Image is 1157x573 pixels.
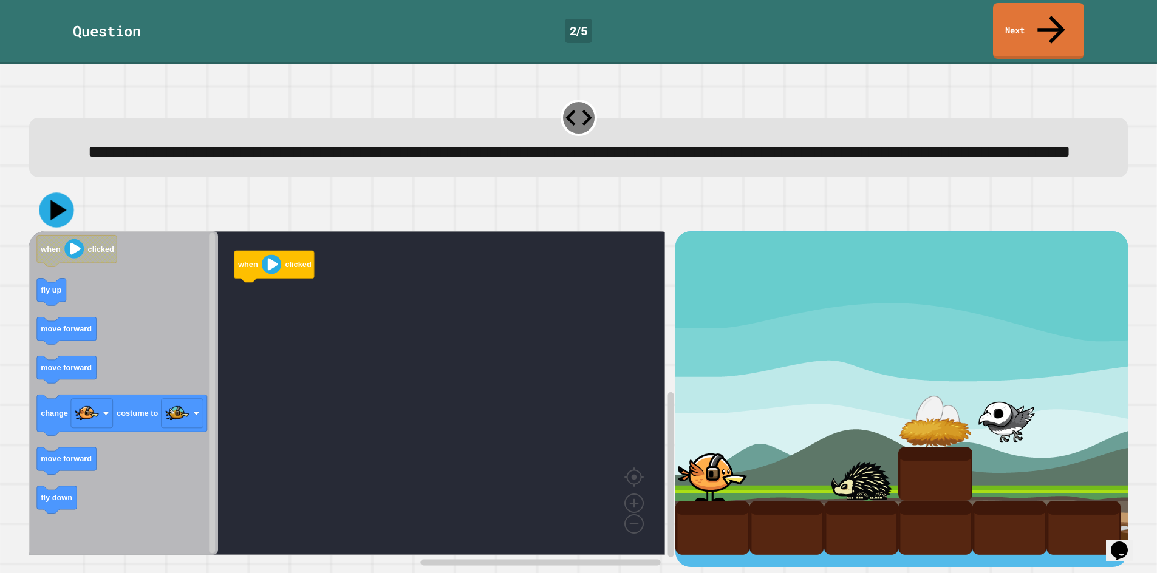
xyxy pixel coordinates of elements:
text: move forward [41,455,92,464]
text: clicked [87,245,114,254]
div: Blockly Workspace [29,231,676,567]
text: costume to [117,409,158,418]
text: move forward [41,324,92,333]
text: fly up [41,285,61,294]
text: move forward [41,363,92,372]
a: Next [993,3,1084,59]
div: Question [73,20,141,42]
text: when [40,245,61,254]
text: when [237,260,258,269]
text: fly down [41,493,72,503]
div: 2 / 5 [565,19,592,43]
iframe: chat widget [1106,524,1145,561]
text: change [41,409,68,418]
text: clicked [285,260,311,269]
